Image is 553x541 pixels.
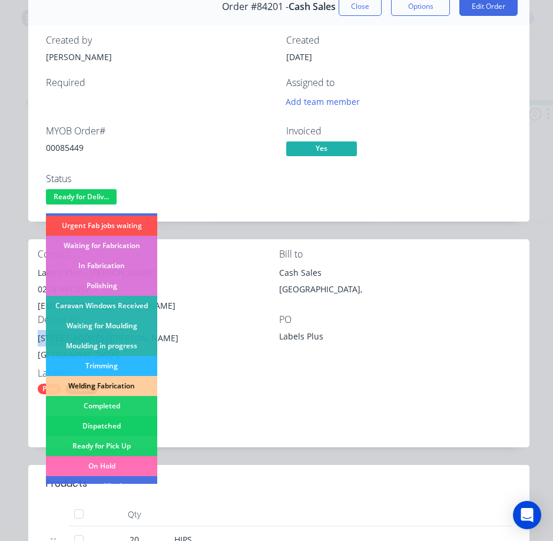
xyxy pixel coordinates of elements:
[46,316,157,336] div: Waiting for Moulding
[46,436,157,456] div: Ready for Pick Up
[46,413,512,424] div: Notes
[38,330,279,347] div: [STREET_ADDRESS][PERSON_NAME]
[38,314,279,325] div: Deliver to
[279,330,426,347] div: Labels Plus
[46,173,272,184] div: Status
[46,396,157,416] div: Completed
[286,141,357,156] span: Yes
[279,265,521,302] div: Cash Sales[GEOGRAPHIC_DATA],
[46,189,117,204] span: Ready for Deliv...
[38,384,61,394] div: Paid
[279,314,521,325] div: PO
[279,265,521,281] div: Cash Sales
[286,35,512,46] div: Created
[46,376,157,396] div: Welding Fabrication
[46,456,157,476] div: On Hold
[279,94,366,110] button: Add team member
[222,1,289,12] span: Order #84201 -
[46,141,272,154] div: 00085449
[279,281,521,298] div: [GEOGRAPHIC_DATA],
[46,51,272,63] div: [PERSON_NAME]
[286,77,512,88] div: Assigned to
[99,503,170,526] div: Qty
[38,368,279,379] div: Labels
[46,77,272,88] div: Required
[46,126,272,137] div: MYOB Order #
[38,281,279,298] div: 0274 997 357
[46,476,157,496] div: Caravan Hinging
[46,416,157,436] div: Dispatched
[38,298,279,314] div: [EMAIL_ADDRESS][DOMAIN_NAME]
[38,265,279,314] div: Labels Plus - [PERSON_NAME]0274 997 357[EMAIL_ADDRESS][DOMAIN_NAME]
[286,126,512,137] div: Invoiced
[46,236,157,256] div: Waiting for Fabrication
[38,265,279,281] div: Labels Plus - [PERSON_NAME]
[279,249,521,260] div: Bill to
[46,216,157,236] div: Urgent Fab jobs waiting
[46,276,157,296] div: Polishing
[38,249,279,260] div: Contact
[38,330,279,368] div: [STREET_ADDRESS][PERSON_NAME][GEOGRAPHIC_DATA],
[38,347,279,363] div: [GEOGRAPHIC_DATA],
[46,35,272,46] div: Created by
[46,336,157,356] div: Moulding in progress
[46,256,157,276] div: In Fabrication
[46,356,157,376] div: Trimming
[46,189,117,207] button: Ready for Deliv...
[286,51,312,62] span: [DATE]
[286,94,366,110] button: Add team member
[513,501,541,529] div: Open Intercom Messenger
[289,1,336,12] span: Cash Sales
[46,296,157,316] div: Caravan Windows Received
